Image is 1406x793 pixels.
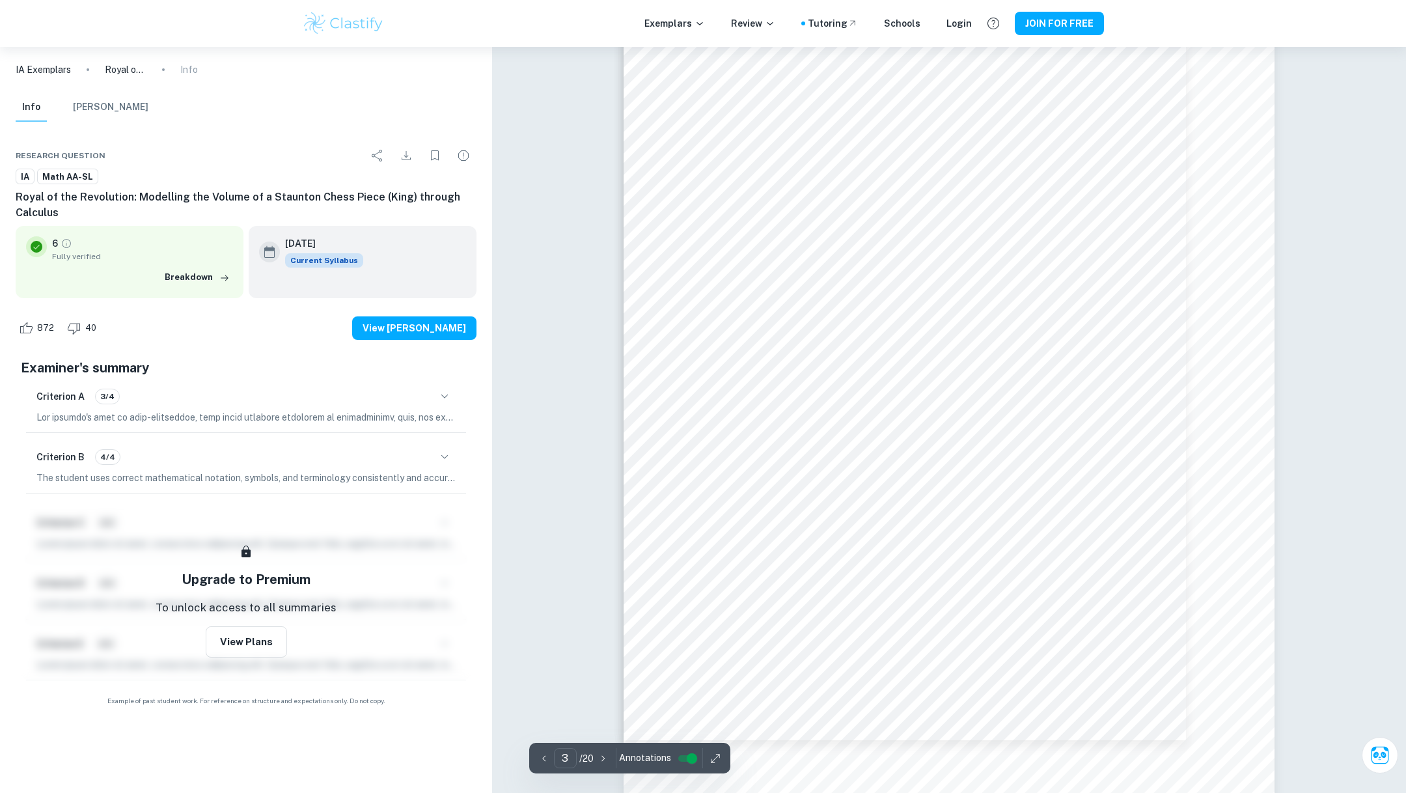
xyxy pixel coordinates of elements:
div: Report issue [450,143,476,169]
h6: Criterion B [36,450,85,464]
p: Review [731,16,775,31]
h6: Royal of the Revolution: Modelling the Volume of a Staunton Chess Piece (King) through Calculus [16,189,476,221]
img: Clastify logo [302,10,385,36]
button: Info [16,93,47,122]
h5: Upgrade to Premium [182,570,310,589]
div: Bookmark [422,143,448,169]
span: Example of past student work. For reference on structure and expectations only. Do not copy. [16,696,476,706]
a: Math AA-SL [37,169,98,185]
p: Info [180,63,198,77]
p: / 20 [579,751,594,766]
span: Current Syllabus [285,253,363,268]
a: IA Exemplars [16,63,71,77]
button: [PERSON_NAME] [73,93,148,122]
p: Lor ipsumdo's amet co adip-elitseddoe, temp incid utlabore etdolorem al enimadminimv, quis, nos e... [36,410,456,424]
span: 872 [30,322,61,335]
button: JOIN FOR FREE [1015,12,1104,35]
span: 4/4 [96,451,120,463]
h6: [DATE] [285,236,353,251]
p: Royal of the Revolution: Modelling the Volume of a Staunton Chess Piece (King) through Calculus [105,63,146,77]
span: Annotations [619,751,671,765]
span: IA [16,171,34,184]
div: This exemplar is based on the current syllabus. Feel free to refer to it for inspiration/ideas wh... [285,253,363,268]
span: Math AA-SL [38,171,98,184]
p: Exemplars [644,16,705,31]
div: Like [16,318,61,339]
a: Grade fully verified [61,238,72,249]
button: Breakdown [161,268,233,287]
a: IA [16,169,34,185]
button: View Plans [206,626,287,658]
p: The student uses correct mathematical notation, symbols, and terminology consistently and accurat... [36,471,456,485]
a: Login [946,16,972,31]
button: Ask Clai [1362,737,1398,773]
h6: Criterion A [36,389,85,404]
div: Share [365,143,391,169]
p: 6 [52,236,58,251]
button: Help and Feedback [982,12,1004,35]
button: View [PERSON_NAME] [352,316,476,340]
span: 3/4 [96,391,119,402]
span: 40 [78,322,103,335]
a: Tutoring [808,16,858,31]
p: To unlock access to all summaries [156,600,337,617]
span: Fully verified [52,251,233,262]
h5: Examiner's summary [21,358,471,378]
span: Research question [16,150,105,161]
div: Dislike [64,318,103,339]
div: Download [393,143,419,169]
a: Schools [884,16,920,31]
